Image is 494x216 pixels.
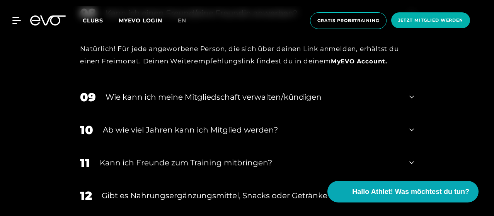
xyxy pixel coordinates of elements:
[352,187,469,197] span: Hallo Athlet! Was möchtest du tun?
[83,17,103,24] span: Clubs
[80,154,90,172] div: 11
[102,190,400,201] div: Gibt es Nahrungsergänzungsmittel, Snacks oder Getränke im Club?
[103,124,400,136] div: Ab wie viel Jahren kann ich Mitglied werden?
[308,12,389,29] a: Gratis Probetraining
[80,43,414,68] div: Natürlich! Für jede angeworbene Person, die sich über deinen Link anmelden, erhältst du einen Fre...
[80,187,92,204] div: 12
[80,121,93,139] div: 10
[83,17,119,24] a: Clubs
[331,58,387,65] a: MyEVO Account.
[106,91,400,103] div: Wie kann ich meine Mitgliedschaft verwalten/kündigen
[398,17,463,24] span: Jetzt Mitglied werden
[100,157,400,168] div: Kann ich Freunde zum Training mitbringen?
[178,16,196,25] a: en
[389,12,472,29] a: Jetzt Mitglied werden
[327,181,479,202] button: Hallo Athlet! Was möchtest du tun?
[178,17,186,24] span: en
[317,17,379,24] span: Gratis Probetraining
[119,17,162,24] a: MYEVO LOGIN
[80,88,96,106] div: 09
